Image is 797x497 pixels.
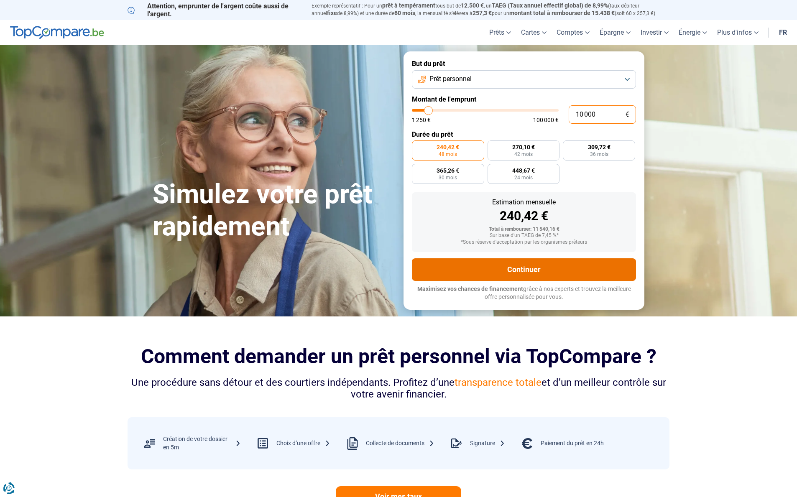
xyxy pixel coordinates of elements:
button: Prêt personnel [412,70,636,89]
span: 309,72 € [588,144,611,150]
span: 24 mois [514,175,533,180]
a: Investir [636,20,674,45]
div: Estimation mensuelle [419,199,629,206]
div: Sur base d'un TAEG de 7,45 %* [419,233,629,239]
a: fr [774,20,792,45]
p: grâce à nos experts et trouvez la meilleure offre personnalisée pour vous. [412,285,636,301]
div: Choix d’une offre [276,439,330,448]
span: € [626,111,629,118]
span: 1 250 € [412,117,431,123]
label: Durée du prêt [412,130,636,138]
a: Épargne [595,20,636,45]
div: Total à rembourser: 11 540,16 € [419,227,629,232]
span: 30 mois [439,175,457,180]
span: 60 mois [394,10,415,16]
span: 448,67 € [512,168,535,173]
span: 257,3 € [473,10,492,16]
a: Comptes [552,20,595,45]
span: fixe [327,10,337,16]
a: Plus d'infos [712,20,764,45]
span: prêt à tempérament [382,2,435,9]
div: Paiement du prêt en 24h [541,439,604,448]
span: TAEG (Taux annuel effectif global) de 8,99% [492,2,608,9]
span: Prêt personnel [429,74,472,84]
label: But du prêt [412,60,636,68]
a: Cartes [516,20,552,45]
span: 48 mois [439,152,457,157]
p: Attention, emprunter de l'argent coûte aussi de l'argent. [128,2,301,18]
span: transparence totale [455,377,542,388]
span: 240,42 € [437,144,459,150]
img: TopCompare [10,26,104,39]
p: Exemple représentatif : Pour un tous but de , un (taux débiteur annuel de 8,99%) et une durée de ... [312,2,669,17]
a: Énergie [674,20,712,45]
span: 270,10 € [512,144,535,150]
div: 240,42 € [419,210,629,222]
span: Maximisez vos chances de financement [417,285,523,292]
h1: Simulez votre prêt rapidement [153,178,393,243]
a: Prêts [484,20,516,45]
div: Collecte de documents [366,439,434,448]
div: Création de votre dossier en 5m [163,435,241,451]
span: 42 mois [514,152,533,157]
label: Montant de l'emprunt [412,95,636,103]
div: *Sous réserve d'acceptation par les organismes prêteurs [419,240,629,245]
h2: Comment demander un prêt personnel via TopCompare ? [128,345,669,368]
span: 365,26 € [437,168,459,173]
span: 36 mois [590,152,608,157]
span: montant total à rembourser de 15.438 € [509,10,615,16]
div: Une procédure sans détour et des courtiers indépendants. Profitez d’une et d’un meilleur contrôle... [128,377,669,401]
span: 12.500 € [461,2,484,9]
div: Signature [470,439,505,448]
span: 100 000 € [533,117,559,123]
button: Continuer [412,258,636,281]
